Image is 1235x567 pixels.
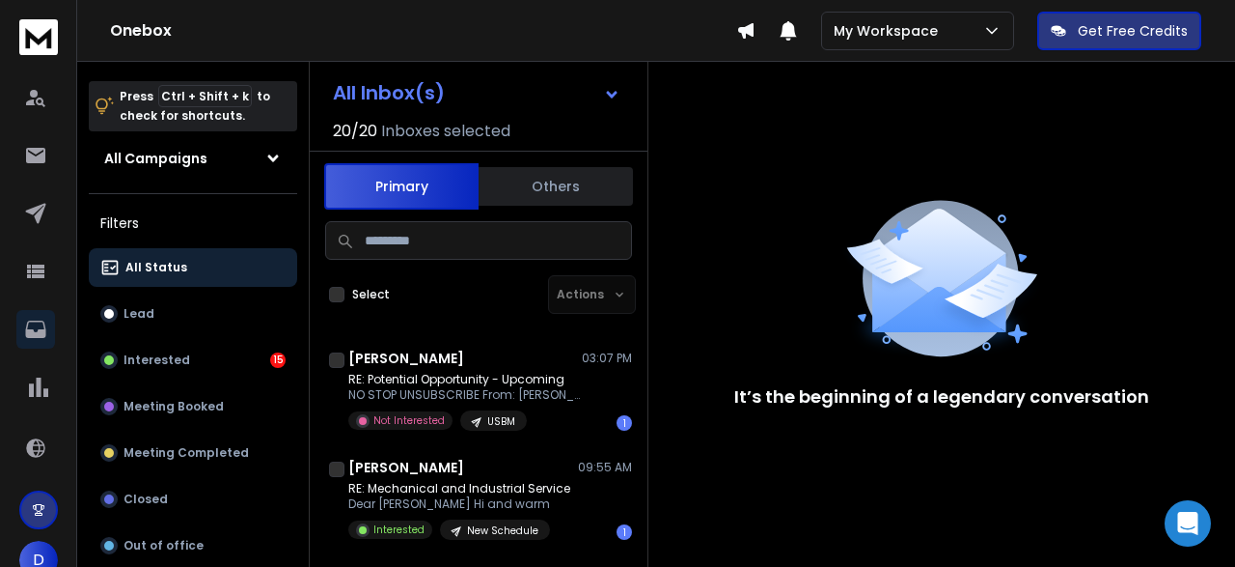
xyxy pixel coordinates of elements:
[123,492,168,507] p: Closed
[89,139,297,178] button: All Campaigns
[1165,500,1211,547] div: Open Intercom Messenger
[89,248,297,287] button: All Status
[123,353,190,368] p: Interested
[333,83,445,102] h1: All Inbox(s)
[89,295,297,333] button: Lead
[89,210,297,237] h3: Filters
[110,19,736,43] h1: Onebox
[89,341,297,380] button: Interested15
[734,383,1149,411] p: It’s the beginning of a legendary conversation
[123,399,224,414] p: Meeting Booked
[348,387,580,403] p: NO STOP UNSUBSCRIBE From: [PERSON_NAME]
[104,149,207,168] h1: All Campaigns
[125,260,187,275] p: All Status
[19,19,58,55] img: logo
[348,349,464,368] h1: [PERSON_NAME]
[123,445,249,461] p: Meeting Completed
[582,351,632,366] p: 03:07 PM
[333,120,377,143] span: 20 / 20
[1078,21,1188,41] p: Get Free Credits
[89,526,297,565] button: Out of office
[487,414,515,429] p: USBM
[158,85,252,107] span: Ctrl + Shift + k
[373,523,425,537] p: Interested
[89,387,297,426] button: Meeting Booked
[348,496,570,512] p: Dear [PERSON_NAME] Hi and warm
[381,120,510,143] h3: Inboxes selected
[89,434,297,472] button: Meeting Completed
[123,538,204,553] p: Out of office
[352,287,390,302] label: Select
[373,413,445,428] p: Not Interested
[270,353,286,368] div: 15
[617,524,632,540] div: 1
[120,87,270,126] p: Press to check for shortcuts.
[324,163,479,210] button: Primary
[317,73,636,112] button: All Inbox(s)
[89,480,297,519] button: Closed
[479,165,633,208] button: Others
[1037,12,1201,50] button: Get Free Credits
[617,415,632,431] div: 1
[348,458,464,477] h1: [PERSON_NAME]
[348,481,570,496] p: RE: Mechanical and Industrial Service
[348,372,580,387] p: RE: Potential Opportunity - Upcoming
[578,460,632,475] p: 09:55 AM
[834,21,946,41] p: My Workspace
[123,306,154,322] p: Lead
[467,524,538,538] p: New Schedule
